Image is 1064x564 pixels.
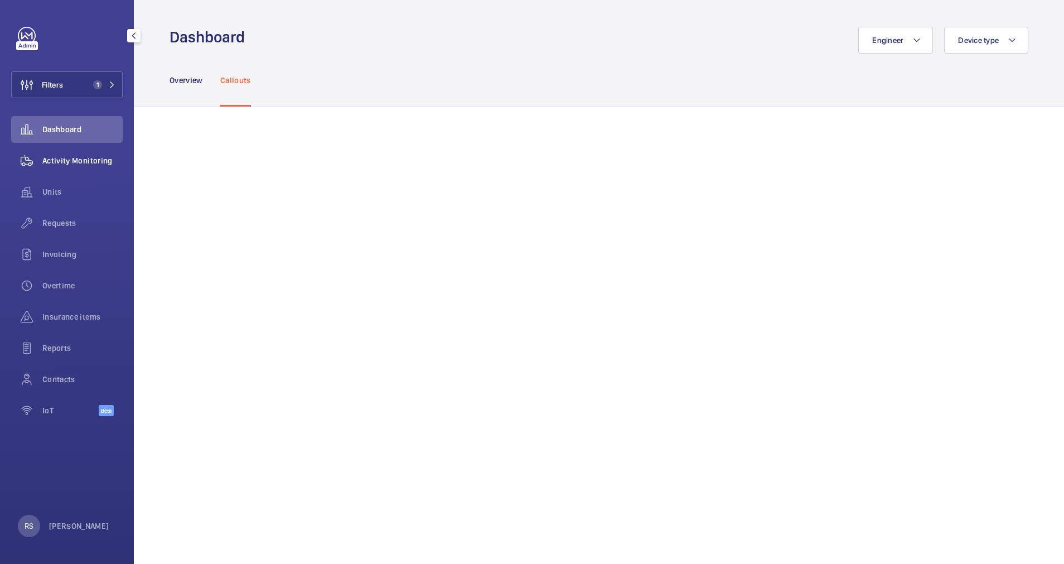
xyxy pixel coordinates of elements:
[42,218,123,229] span: Requests
[99,405,114,416] span: Beta
[858,27,933,54] button: Engineer
[872,36,903,45] span: Engineer
[42,249,123,260] span: Invoicing
[42,311,123,322] span: Insurance items
[49,520,109,532] p: [PERSON_NAME]
[944,27,1028,54] button: Device type
[42,343,123,354] span: Reports
[25,520,33,532] p: RS
[170,27,252,47] h1: Dashboard
[42,280,123,291] span: Overtime
[42,124,123,135] span: Dashboard
[42,79,63,90] span: Filters
[170,75,202,86] p: Overview
[11,71,123,98] button: Filters1
[42,186,123,197] span: Units
[42,374,123,385] span: Contacts
[220,75,251,86] p: Callouts
[42,155,123,166] span: Activity Monitoring
[93,80,102,89] span: 1
[958,36,999,45] span: Device type
[42,405,99,416] span: IoT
